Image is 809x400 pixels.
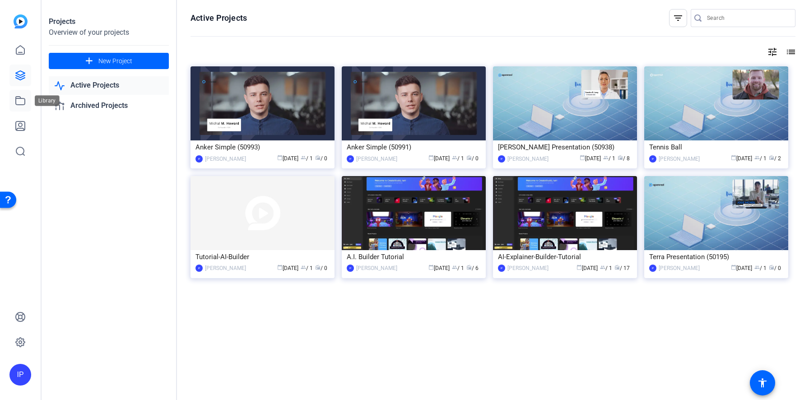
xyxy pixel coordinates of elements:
[757,377,768,388] mat-icon: accessibility
[452,265,457,270] span: group
[452,155,464,162] span: / 1
[498,155,505,163] div: IP
[49,76,169,95] a: Active Projects
[507,154,549,163] div: [PERSON_NAME]
[347,265,354,272] div: IP
[49,53,169,69] button: New Project
[347,250,481,264] div: A.I. Builder Tutorial
[356,264,397,273] div: [PERSON_NAME]
[769,155,781,162] span: / 2
[49,16,169,27] div: Projects
[731,265,736,270] span: calendar_today
[580,155,601,162] span: [DATE]
[356,154,397,163] div: [PERSON_NAME]
[649,250,783,264] div: Terra Presentation (50195)
[195,140,330,154] div: Anker Simple (50993)
[603,155,609,160] span: group
[195,155,203,163] div: IP
[649,155,656,163] div: IP
[84,56,95,67] mat-icon: add
[603,155,615,162] span: / 1
[49,27,169,38] div: Overview of your projects
[769,265,774,270] span: radio
[649,140,783,154] div: Tennis Ball
[14,14,28,28] img: blue-gradient.svg
[754,265,760,270] span: group
[35,95,60,106] div: Library
[754,155,760,160] span: group
[577,265,582,270] span: calendar_today
[466,265,472,270] span: radio
[498,140,632,154] div: [PERSON_NAME] Presentation (50938)
[277,265,283,270] span: calendar_today
[191,13,247,23] h1: Active Projects
[98,56,132,66] span: New Project
[731,265,752,271] span: [DATE]
[649,265,656,272] div: IP
[49,97,169,115] a: Archived Projects
[195,250,330,264] div: Tutorial-AI-Builder
[580,155,585,160] span: calendar_today
[315,155,321,160] span: radio
[315,265,327,271] span: / 0
[301,155,306,160] span: group
[577,265,598,271] span: [DATE]
[301,155,313,162] span: / 1
[315,265,321,270] span: radio
[195,265,203,272] div: IP
[277,155,283,160] span: calendar_today
[466,265,479,271] span: / 6
[614,265,620,270] span: radio
[659,264,700,273] div: [PERSON_NAME]
[618,155,630,162] span: / 8
[498,265,505,272] div: IP
[347,140,481,154] div: Anker Simple (50991)
[707,13,788,23] input: Search
[769,265,781,271] span: / 0
[428,155,434,160] span: calendar_today
[507,264,549,273] div: [PERSON_NAME]
[614,265,630,271] span: / 17
[466,155,479,162] span: / 0
[347,155,354,163] div: IP
[600,265,612,271] span: / 1
[673,13,683,23] mat-icon: filter_list
[785,47,795,57] mat-icon: list
[618,155,623,160] span: radio
[731,155,752,162] span: [DATE]
[428,265,434,270] span: calendar_today
[659,154,700,163] div: [PERSON_NAME]
[315,155,327,162] span: / 0
[767,47,778,57] mat-icon: tune
[428,155,450,162] span: [DATE]
[754,155,767,162] span: / 1
[452,265,464,271] span: / 1
[452,155,457,160] span: group
[205,264,246,273] div: [PERSON_NAME]
[277,265,298,271] span: [DATE]
[754,265,767,271] span: / 1
[205,154,246,163] div: [PERSON_NAME]
[301,265,306,270] span: group
[731,155,736,160] span: calendar_today
[277,155,298,162] span: [DATE]
[9,364,31,386] div: IP
[428,265,450,271] span: [DATE]
[466,155,472,160] span: radio
[301,265,313,271] span: / 1
[498,250,632,264] div: AI-Explainer-Builder-Tutorial
[600,265,605,270] span: group
[769,155,774,160] span: radio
